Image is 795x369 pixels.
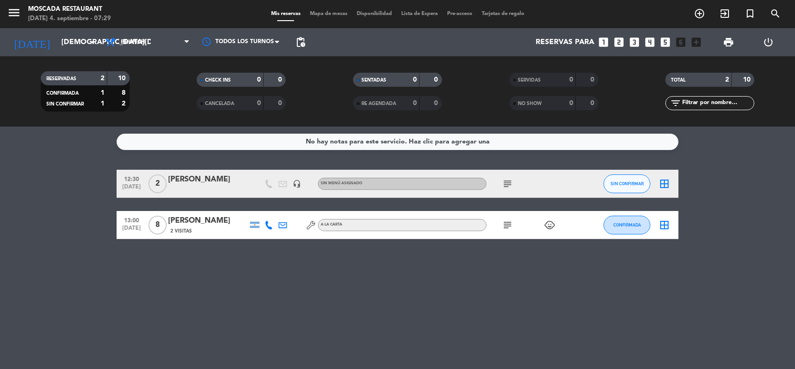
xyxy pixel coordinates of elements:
span: 2 [148,174,167,193]
i: subject [502,178,513,189]
strong: 0 [569,100,573,106]
input: Filtrar por nombre... [681,98,754,108]
button: SIN CONFIRMAR [604,174,650,193]
strong: 0 [257,100,261,106]
div: No hay notas para este servicio. Haz clic para agregar una [306,136,490,147]
strong: 2 [122,100,127,107]
strong: 2 [725,76,729,83]
button: CONFIRMADA [604,216,650,234]
span: Pre-acceso [442,11,477,16]
span: CONFIRMADA [46,91,79,96]
span: Tarjetas de regalo [477,11,529,16]
strong: 2 [101,75,104,82]
i: looks_two [613,36,625,48]
i: add_box [690,36,702,48]
i: border_all [659,219,670,231]
span: SIN CONFIRMAR [46,102,84,106]
span: CONFIRMADA [613,222,641,227]
strong: 0 [413,76,417,83]
i: child_care [544,219,555,231]
i: headset_mic [293,180,301,188]
button: menu [7,6,21,23]
span: CHECK INS [205,78,231,83]
strong: 10 [743,76,752,83]
div: LOG OUT [749,28,788,56]
span: SENTADAS [361,78,386,83]
strong: 0 [278,76,284,83]
span: Mis reservas [266,11,305,16]
i: menu [7,6,21,20]
i: looks_6 [675,36,687,48]
strong: 0 [434,100,440,106]
span: SERVIDAS [518,78,541,83]
span: 13:00 [120,214,143,225]
span: A la Carta [321,223,342,226]
span: RE AGENDADA [361,101,396,106]
strong: 0 [569,76,573,83]
i: looks_3 [628,36,640,48]
span: RESERVADAS [46,76,76,81]
i: add_circle_outline [694,8,705,19]
span: [DATE] [120,225,143,236]
strong: 0 [413,100,417,106]
div: [PERSON_NAME] [168,215,248,227]
span: NO SHOW [518,101,542,106]
strong: 0 [590,100,596,106]
span: 8 [148,216,167,234]
i: border_all [659,178,670,189]
span: Mapa de mesas [305,11,352,16]
strong: 0 [434,76,440,83]
span: Reservas para [536,38,594,47]
span: Sin menú asignado [321,181,362,185]
i: filter_list [670,98,681,109]
span: SIN CONFIRMAR [611,181,644,186]
strong: 0 [278,100,284,106]
strong: 0 [257,76,261,83]
i: turned_in_not [744,8,756,19]
div: [DATE] 4. septiembre - 07:29 [28,14,111,23]
i: power_settings_new [763,37,774,48]
i: looks_5 [659,36,671,48]
strong: 1 [101,100,104,107]
div: Moscada Restaurant [28,5,111,14]
div: [PERSON_NAME] [168,173,248,186]
span: pending_actions [295,37,306,48]
strong: 8 [122,90,127,96]
strong: 10 [118,75,127,82]
i: arrow_drop_down [87,37,98,48]
span: Brunch [121,39,145,45]
span: CANCELADA [205,101,234,106]
span: TOTAL [671,78,685,83]
span: print [723,37,734,48]
i: looks_4 [644,36,656,48]
i: exit_to_app [719,8,730,19]
span: 12:30 [120,173,143,184]
i: looks_one [597,36,610,48]
span: 2 Visitas [170,227,192,235]
i: [DATE] [7,32,57,53]
span: Lista de Espera [397,11,442,16]
span: Disponibilidad [352,11,397,16]
i: subject [502,219,513,231]
i: search [770,8,781,19]
strong: 1 [101,90,104,96]
span: [DATE] [120,184,143,195]
strong: 0 [590,76,596,83]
